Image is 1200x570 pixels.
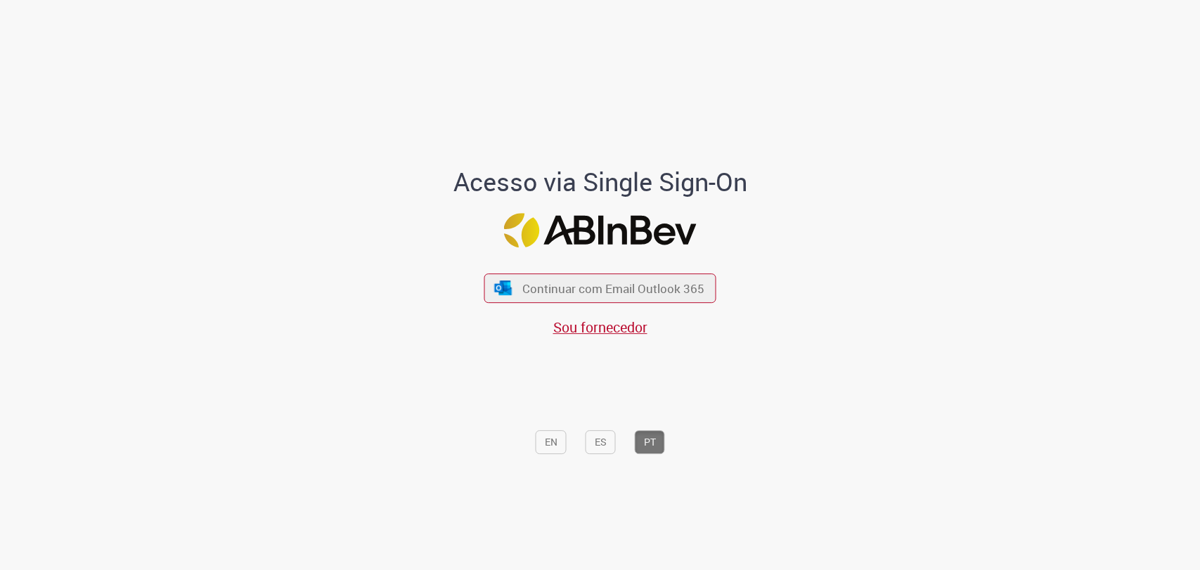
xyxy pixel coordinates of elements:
button: ES [586,430,616,454]
button: PT [635,430,665,454]
h1: Acesso via Single Sign-On [405,169,795,197]
a: Sou fornecedor [553,318,647,337]
img: Logo ABInBev [504,213,697,247]
button: EN [536,430,567,454]
button: ícone Azure/Microsoft 360 Continuar com Email Outlook 365 [484,273,716,302]
span: Continuar com Email Outlook 365 [522,280,704,297]
img: ícone Azure/Microsoft 360 [493,280,512,295]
